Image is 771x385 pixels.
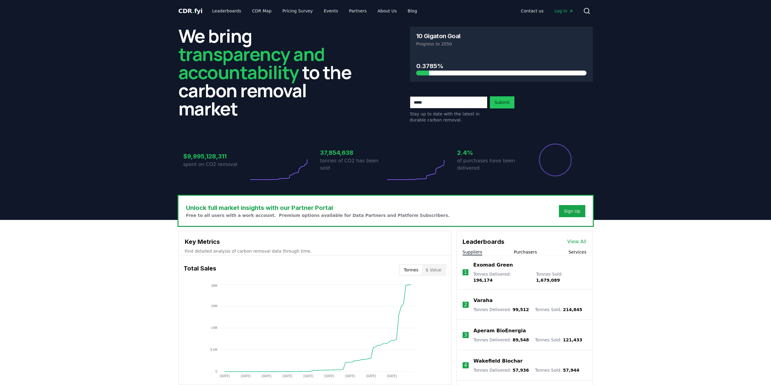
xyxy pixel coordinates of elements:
a: Exomad Green [473,261,513,269]
tspan: [DATE] [282,374,292,378]
p: Tonnes Delivered : [474,337,529,343]
p: 1 [464,269,467,276]
p: Tonnes Sold : [535,367,579,373]
h3: 2.4% [457,148,523,157]
span: 57,936 [513,368,529,373]
p: tonnes of CO2 has been sold [320,157,386,172]
button: Purchasers [514,249,537,255]
h3: $9,995,128,311 [183,152,249,161]
span: 89,548 [513,337,529,342]
p: 2 [464,301,467,308]
span: Log in [554,8,573,14]
p: Progress to 2050 [416,41,587,47]
tspan: [DATE] [241,374,250,378]
nav: Main [516,5,578,16]
p: Tonnes Delivered : [473,271,530,283]
p: Free to all users with a work account. Premium options available for Data Partners and Platform S... [186,212,450,218]
tspan: 19M [211,326,217,330]
tspan: 0 [215,370,217,373]
a: CDR Map [247,5,276,16]
h3: Unlock full market insights with our Partner Portal [186,203,450,212]
a: Events [319,5,343,16]
p: Tonnes Delivered : [474,367,529,373]
p: 3 [464,331,467,339]
a: CDR.fyi [178,7,203,15]
span: 214,845 [563,307,582,312]
a: Leaderboards [207,5,246,16]
tspan: [DATE] [261,374,271,378]
a: Sign Up [564,208,580,214]
button: Sign Up [559,205,585,217]
div: Percentage of sales delivered [538,143,572,177]
tspan: [DATE] [366,374,376,378]
a: Wakefield Biochar [474,357,523,365]
p: Tonnes Sold : [535,337,582,343]
span: CDR fyi [178,7,203,15]
p: Tonnes Sold : [536,271,586,283]
p: spent on CO2 removal [183,161,249,168]
p: 4 [464,362,467,369]
a: Log in [550,5,578,16]
h3: Key Metrics [185,237,445,246]
tspan: [DATE] [220,374,229,378]
nav: Main [207,5,422,16]
tspan: [DATE] [345,374,355,378]
p: Find detailed analysis of carbon removal data through time. [185,248,445,254]
h3: Total Sales [184,264,216,276]
span: transparency and accountability [178,41,325,85]
h3: 37,854,638 [320,148,386,157]
h3: 0.3785% [416,61,587,71]
button: Suppliers [463,249,482,255]
tspan: 38M [211,284,217,287]
tspan: 9.5M [210,348,217,351]
button: Services [568,249,586,255]
button: Tonnes [400,265,422,275]
tspan: [DATE] [324,374,334,378]
a: View All [567,238,587,245]
a: Varaha [474,297,493,304]
a: About Us [373,5,401,16]
tspan: 29M [211,304,217,308]
span: . [192,7,194,15]
p: Stay up to date with the latest in durable carbon removal. [410,111,487,123]
a: Contact us [516,5,548,16]
span: 121,433 [563,337,582,342]
a: Blog [403,5,422,16]
p: Tonnes Delivered : [474,307,529,313]
h3: Leaderboards [463,237,504,246]
span: 196,174 [473,278,493,283]
h2: We bring to the carbon removal market [178,27,361,118]
tspan: [DATE] [303,374,313,378]
a: Partners [344,5,371,16]
h3: 10 Gigaton Goal [416,33,460,39]
tspan: [DATE] [387,374,397,378]
p: Tonnes Sold : [535,307,582,313]
button: $ Value [422,265,445,275]
button: Submit [490,96,515,108]
a: Pricing Survey [277,5,317,16]
span: 1,679,089 [536,278,560,283]
span: 57,944 [563,368,579,373]
p: of purchases have been delivered [457,157,523,172]
a: Aperam BioEnergia [474,327,526,334]
span: 99,512 [513,307,529,312]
